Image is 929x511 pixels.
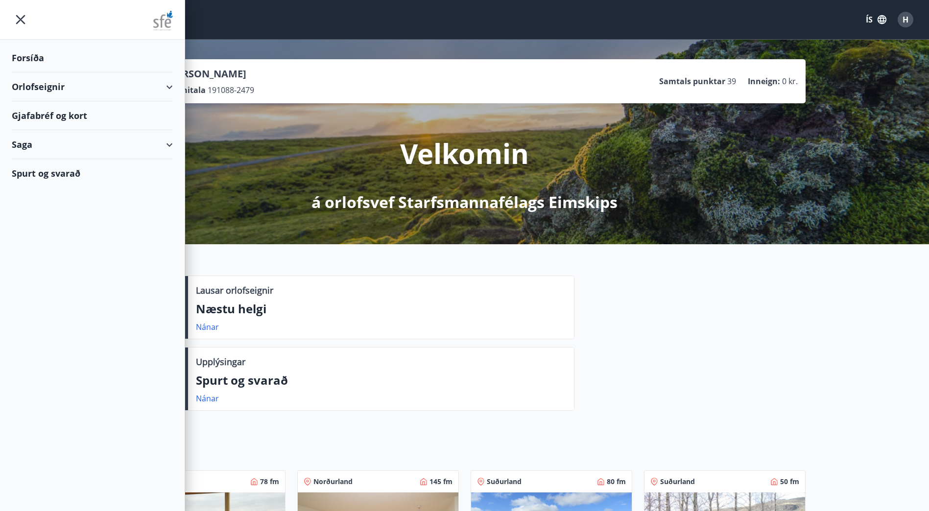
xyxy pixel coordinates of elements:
[196,284,273,297] p: Lausar orlofseignir
[313,477,353,487] span: Norðurland
[429,477,453,487] span: 145 fm
[208,85,254,95] span: 191088-2479
[196,372,566,389] p: Spurt og svarað
[167,85,206,95] p: Kennitala
[782,76,798,87] span: 0 kr.
[894,8,917,31] button: H
[12,101,173,130] div: Gjafabréf og kort
[860,11,892,28] button: ÍS
[660,477,695,487] span: Suðurland
[727,76,736,87] span: 39
[167,67,254,81] p: [PERSON_NAME]
[748,76,780,87] p: Inneign :
[196,301,566,317] p: Næstu helgi
[196,393,219,404] a: Nánar
[196,322,219,332] a: Nánar
[12,130,173,159] div: Saga
[780,477,799,487] span: 50 fm
[12,159,173,187] div: Spurt og svarað
[903,14,908,25] span: H
[12,72,173,101] div: Orlofseignir
[607,477,626,487] span: 80 fm
[487,477,522,487] span: Suðurland
[153,11,173,30] img: union_logo
[12,11,29,28] button: menu
[12,44,173,72] div: Forsíða
[196,355,245,368] p: Upplýsingar
[311,191,618,213] p: á orlofsvef Starfsmannafélags Eimskips
[260,477,279,487] span: 78 fm
[400,135,529,172] p: Velkomin
[659,76,725,87] p: Samtals punktar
